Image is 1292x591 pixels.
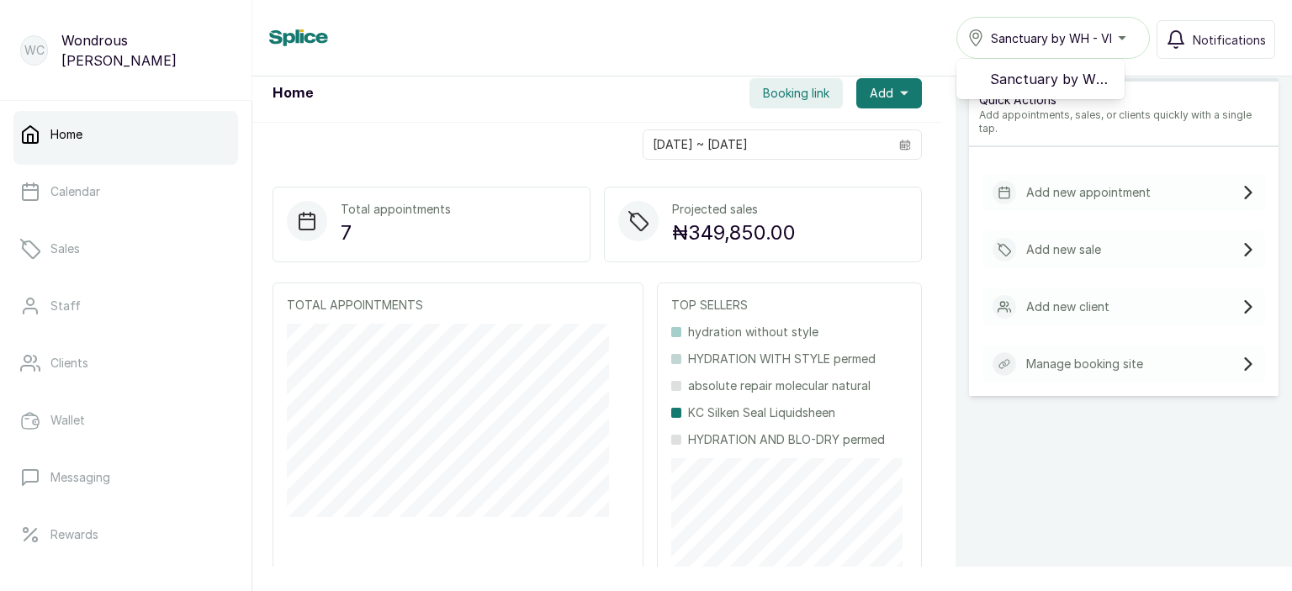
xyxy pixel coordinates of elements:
[688,404,835,421] p: KC Silken Seal Liquidsheen
[1026,184,1151,201] p: Add new appointment
[341,201,451,218] p: Total appointments
[13,111,238,158] a: Home
[50,355,88,372] p: Clients
[749,78,843,108] button: Booking link
[688,431,885,448] p: HYDRATION AND BLO-DRY permed
[1157,20,1275,59] button: Notifications
[50,469,110,486] p: Messaging
[1026,356,1143,372] p: Manage booking site
[979,108,1268,135] p: Add appointments, sales, or clients quickly with a single tap.
[979,92,1268,108] p: Quick Actions
[287,297,629,314] p: TOTAL APPOINTMENTS
[763,85,829,102] span: Booking link
[956,59,1125,99] ul: Sanctuary by WH - VI
[50,126,82,143] p: Home
[341,218,451,248] p: 7
[13,397,238,444] a: Wallet
[61,30,231,71] p: Wondrous [PERSON_NAME]
[1026,298,1109,315] p: Add new client
[956,17,1150,59] button: Sanctuary by WH - VI
[13,454,238,501] a: Messaging
[991,29,1112,47] span: Sanctuary by WH - VI
[50,240,80,257] p: Sales
[688,324,818,340] p: hydration without style
[671,297,908,314] p: TOP SELLERS
[870,85,893,102] span: Add
[990,69,1111,89] span: Sanctuary by WH - VI
[50,526,98,543] p: Rewards
[24,42,45,59] p: WC
[688,377,871,394] p: absolute repair molecular natural
[643,130,889,159] input: Select date
[899,139,911,150] svg: calendar
[50,183,100,200] p: Calendar
[50,412,85,429] p: Wallet
[13,225,238,272] a: Sales
[13,168,238,215] a: Calendar
[688,351,876,367] p: HYDRATION WITH STYLE permed
[13,282,238,330] a: Staff
[672,201,796,218] p: Projected sales
[50,298,81,314] p: Staff
[1193,31,1266,49] span: Notifications
[13,511,238,558] a: Rewards
[672,218,796,248] p: ₦349,850.00
[273,83,313,103] h1: Home
[13,340,238,387] a: Clients
[856,78,922,108] button: Add
[1026,241,1101,258] p: Add new sale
